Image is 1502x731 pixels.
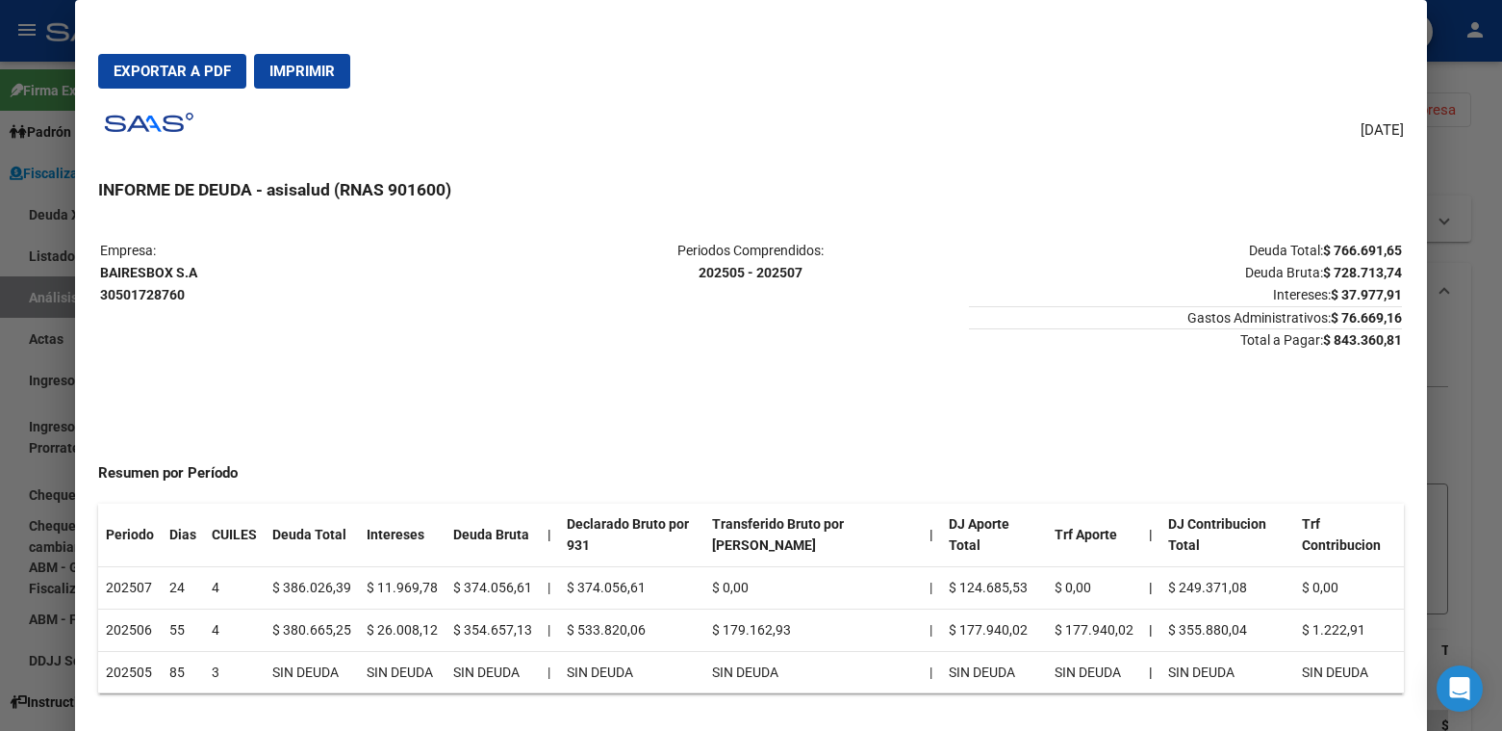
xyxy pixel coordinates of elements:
[1047,609,1141,651] td: $ 177.940,02
[704,504,922,567] th: Transferido Bruto por [PERSON_NAME]
[540,651,559,693] td: |
[1047,504,1141,567] th: Trf Aporte
[559,567,704,610] td: $ 374.056,61
[1141,609,1160,651] th: |
[98,609,162,651] td: 202506
[704,609,922,651] td: $ 179.162,93
[254,54,350,89] button: Imprimir
[969,328,1402,348] span: Total a Pagar:
[1331,287,1402,302] strong: $ 37.977,91
[162,651,204,693] td: 85
[704,651,922,693] td: SIN DEUDA
[1141,651,1160,693] th: |
[540,504,559,567] th: |
[540,567,559,610] td: |
[1323,332,1402,348] strong: $ 843.360,81
[941,504,1047,567] th: DJ Aporte Total
[1141,504,1160,567] th: |
[269,63,335,80] span: Imprimir
[98,177,1404,202] h3: INFORME DE DEUDA - asisalud (RNAS 901600)
[359,504,446,567] th: Intereses
[98,567,162,610] td: 202507
[265,609,359,651] td: $ 380.665,25
[98,54,246,89] button: Exportar a PDF
[1437,666,1483,712] div: Open Intercom Messenger
[699,265,802,280] strong: 202505 - 202507
[359,609,446,651] td: $ 26.008,12
[559,651,704,693] td: SIN DEUDA
[265,504,359,567] th: Deuda Total
[1323,243,1402,258] strong: $ 766.691,65
[98,651,162,693] td: 202505
[98,462,1404,484] h4: Resumen por Período
[204,504,265,567] th: CUILES
[704,567,922,610] td: $ 0,00
[941,567,1047,610] td: $ 124.685,53
[265,567,359,610] td: $ 386.026,39
[535,240,968,284] p: Periodos Comprendidos:
[941,651,1047,693] td: SIN DEUDA
[162,609,204,651] td: 55
[162,504,204,567] th: Dias
[359,651,446,693] td: SIN DEUDA
[204,609,265,651] td: 4
[559,504,704,567] th: Declarado Bruto por 931
[1294,651,1404,693] td: SIN DEUDA
[1160,609,1294,651] td: $ 355.880,04
[1160,567,1294,610] td: $ 249.371,08
[446,567,540,610] td: $ 374.056,61
[1141,567,1160,610] th: |
[969,240,1402,305] p: Deuda Total: Deuda Bruta: Intereses:
[1047,567,1141,610] td: $ 0,00
[559,609,704,651] td: $ 533.820,06
[446,651,540,693] td: SIN DEUDA
[265,651,359,693] td: SIN DEUDA
[204,651,265,693] td: 3
[1160,504,1294,567] th: DJ Contribucion Total
[1294,567,1404,610] td: $ 0,00
[922,504,941,567] th: |
[1160,651,1294,693] td: SIN DEUDA
[100,265,197,302] strong: BAIRESBOX S.A 30501728760
[446,609,540,651] td: $ 354.657,13
[922,609,941,651] td: |
[1294,609,1404,651] td: $ 1.222,91
[100,240,533,305] p: Empresa:
[922,651,941,693] td: |
[204,567,265,610] td: 4
[359,567,446,610] td: $ 11.969,78
[446,504,540,567] th: Deuda Bruta
[1323,265,1402,280] strong: $ 728.713,74
[114,63,231,80] span: Exportar a PDF
[969,306,1402,326] span: Gastos Administrativos:
[1361,119,1404,142] span: [DATE]
[1331,310,1402,326] strong: $ 76.669,16
[941,609,1047,651] td: $ 177.940,02
[1047,651,1141,693] td: SIN DEUDA
[98,504,162,567] th: Periodo
[540,609,559,651] td: |
[1294,504,1404,567] th: Trf Contribucion
[922,567,941,610] td: |
[162,567,204,610] td: 24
